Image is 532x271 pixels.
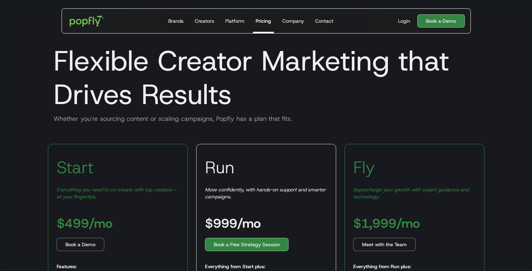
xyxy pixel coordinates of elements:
[65,10,110,31] a: home
[205,238,289,251] a: Book a Free Strategy Session
[222,9,247,33] a: Platform
[192,9,217,33] a: Creators
[398,17,410,24] div: Login
[205,263,265,270] h5: Everything from Start plus:
[57,217,113,229] h3: $499/mo
[57,157,94,178] h3: Start
[214,241,280,248] div: Book a Free Strategy Session
[205,186,326,200] em: Move confidently, with hands-on support and smarter campaigns.
[168,17,184,24] div: Brands
[225,17,244,24] div: Platform
[65,241,95,248] div: Book a Demo
[312,9,336,33] a: Contact
[57,263,77,270] h5: Features:
[57,186,176,200] em: Everything you need to co-create with top creators—at your fingertips.
[253,9,274,33] a: Pricing
[353,186,469,200] em: Supercharge your growth with expert guidance and technology.
[353,238,416,251] a: Meet with the Team
[57,238,104,251] a: Book a Demo
[205,157,234,178] h3: Run
[353,217,420,229] h3: $1,999/mo
[165,9,186,33] a: Brands
[362,241,407,248] div: Meet with the Team
[315,17,333,24] div: Contact
[282,17,304,24] div: Company
[48,115,484,123] div: Whether you're sourcing content or scaling campaigns, Popfly has a plan that fits.
[353,157,375,178] h3: Fly
[353,263,411,270] h5: Everything from Run plus:
[48,44,484,111] h1: Flexible Creator Marketing that Drives Results
[205,217,261,229] h3: $999/mo
[417,14,465,28] a: Book a Demo
[256,17,271,24] div: Pricing
[279,9,307,33] a: Company
[195,17,214,24] div: Creators
[395,17,413,24] a: Login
